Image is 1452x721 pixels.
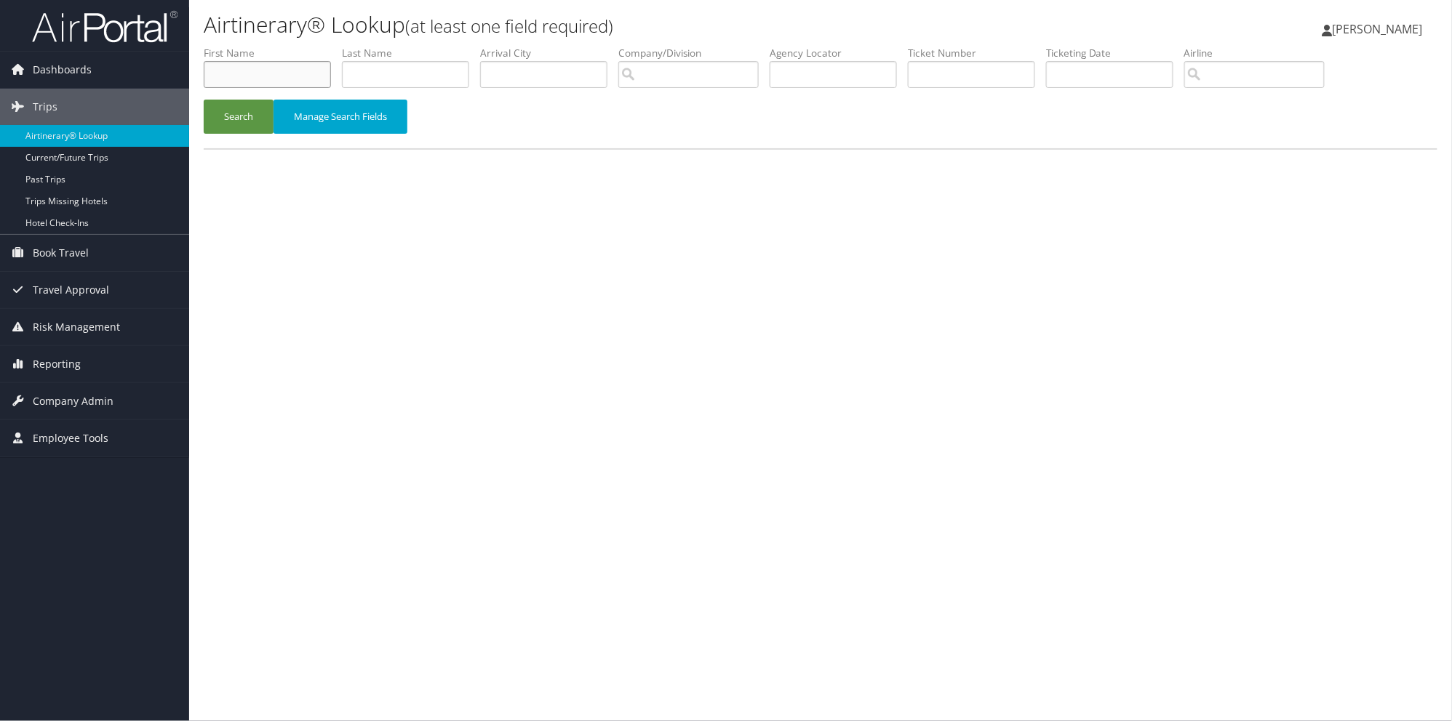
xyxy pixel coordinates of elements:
span: Trips [33,89,57,125]
button: Manage Search Fields [274,100,407,134]
button: Search [204,100,274,134]
label: Agency Locator [770,46,908,60]
label: Company/Division [618,46,770,60]
label: Airline [1184,46,1336,60]
span: Travel Approval [33,272,109,308]
a: [PERSON_NAME] [1323,7,1437,51]
label: Ticket Number [908,46,1046,60]
label: Last Name [342,46,480,60]
img: airportal-logo.png [32,9,177,44]
label: Arrival City [480,46,618,60]
span: Dashboards [33,52,92,88]
small: (at least one field required) [405,14,613,38]
span: Employee Tools [33,420,108,456]
span: Risk Management [33,309,120,345]
span: [PERSON_NAME] [1333,21,1423,37]
h1: Airtinerary® Lookup [204,9,1026,40]
span: Company Admin [33,383,113,419]
label: First Name [204,46,342,60]
label: Ticketing Date [1046,46,1184,60]
span: Book Travel [33,235,89,271]
span: Reporting [33,346,81,382]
